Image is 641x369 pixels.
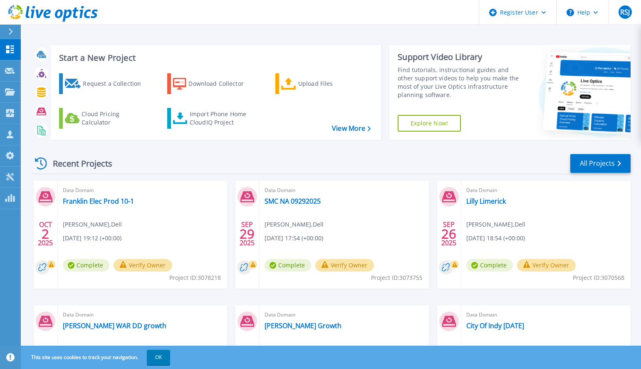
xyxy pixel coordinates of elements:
[114,259,172,272] button: Verify Owner
[466,186,626,195] span: Data Domain
[190,110,255,127] div: Import Phone Home CloudIQ Project
[517,259,576,272] button: Verify Owner
[23,350,170,365] span: This site uses cookies to track your navigation.
[42,230,49,237] span: 2
[59,108,152,129] a: Cloud Pricing Calculator
[466,344,525,354] span: [PERSON_NAME] , Dell
[441,230,456,237] span: 26
[265,197,321,205] a: SMC NA 09292025
[398,115,461,132] a: Explore Now!
[441,219,457,249] div: SEP 2025
[32,153,124,174] div: Recent Projects
[398,52,519,62] div: Support Video Library
[63,310,222,319] span: Data Domain
[332,125,371,132] a: View More
[59,73,152,94] a: Request a Collection
[37,219,53,249] div: OCT 2025
[265,220,324,229] span: [PERSON_NAME] , Dell
[63,220,122,229] span: [PERSON_NAME] , Dell
[63,322,166,330] a: [PERSON_NAME] WAR DD growth
[298,75,365,92] div: Upload Files
[466,259,513,272] span: Complete
[240,230,255,237] span: 29
[169,273,221,282] span: Project ID: 3078218
[620,9,630,15] span: RSJ
[466,220,525,229] span: [PERSON_NAME] , Dell
[188,75,255,92] div: Download Collector
[265,234,323,243] span: [DATE] 17:54 (+00:00)
[265,310,424,319] span: Data Domain
[570,154,631,173] a: All Projects
[239,219,255,249] div: SEP 2025
[265,322,342,330] a: [PERSON_NAME] Growth
[63,344,122,354] span: [PERSON_NAME] , Dell
[82,110,148,127] div: Cloud Pricing Calculator
[315,259,374,272] button: Verify Owner
[63,259,109,272] span: Complete
[147,350,170,365] button: OK
[265,259,311,272] span: Complete
[466,234,525,243] span: [DATE] 18:54 (+00:00)
[398,66,519,99] div: Find tutorials, instructional guides and other support videos to help you make the most of your L...
[63,197,134,205] a: Franklin Elec Prod 10-1
[63,234,121,243] span: [DATE] 19:12 (+00:00)
[63,186,222,195] span: Data Domain
[265,344,324,354] span: [PERSON_NAME] , Dell
[167,73,260,94] a: Download Collector
[466,197,506,205] a: Lilly Limerick
[265,186,424,195] span: Data Domain
[466,322,524,330] a: City Of Indy [DATE]
[466,310,626,319] span: Data Domain
[371,273,423,282] span: Project ID: 3073755
[275,73,368,94] a: Upload Files
[573,273,624,282] span: Project ID: 3070568
[83,75,149,92] div: Request a Collection
[59,53,370,62] h3: Start a New Project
